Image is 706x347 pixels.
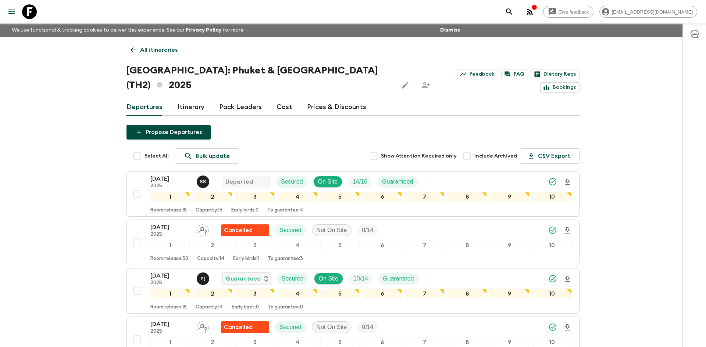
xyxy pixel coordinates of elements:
[150,304,187,310] p: Room release: 15
[150,271,191,280] p: [DATE]
[317,226,347,235] p: Not On Site
[405,289,444,299] div: 7
[175,148,239,164] a: Bulk update
[490,192,529,202] div: 9
[126,125,211,140] button: Propose Departures
[381,152,457,160] span: Show Attention Required only
[418,78,433,93] span: Share this itinerary
[197,178,211,184] span: Sasivimol Suksamai
[235,192,275,202] div: 3
[279,323,302,332] p: Secured
[490,289,529,299] div: 9
[438,25,462,35] button: Dismiss
[474,152,517,160] span: Include Archived
[548,323,557,332] svg: Synced Successfully
[448,289,487,299] div: 8
[398,78,413,93] button: Edit this itinerary
[150,289,190,299] div: 1
[320,241,360,250] div: 5
[150,241,190,250] div: 1
[197,275,211,281] span: Pooky (Thanaphan) Kerdyoo
[490,241,529,250] div: 9
[150,207,187,213] p: Room release: 15
[357,321,378,333] div: Trip Fill
[275,224,306,236] div: Secured
[543,6,593,18] a: Give feedback
[226,274,261,283] p: Guaranteed
[362,323,373,332] p: 0 / 14
[197,323,209,329] span: Assign pack leader
[312,321,352,333] div: Not On Site
[126,268,580,314] button: [DATE]2025Pooky (Thanaphan) KerdyooGuaranteedSecuredOn SiteTrip FillGuaranteed12345678910Room rel...
[313,176,342,188] div: On Site
[281,177,303,186] p: Secured
[221,321,269,333] div: Flash Pack cancellation
[405,241,444,250] div: 7
[224,226,253,235] p: Cancelled
[150,320,191,329] p: [DATE]
[520,148,580,164] button: CSV Export
[319,274,338,283] p: On Site
[548,177,557,186] svg: Synced Successfully
[126,98,163,116] a: Departures
[448,337,487,347] div: 8
[268,256,303,262] p: To guarantee: 3
[448,241,487,250] div: 8
[563,178,572,187] svg: Download Onboarding
[126,171,580,217] button: [DATE]2025Sasivimol SuksamaiDepartedSecuredOn SiteTrip FillGuaranteed12345678910Room release:15Ca...
[348,176,372,188] div: Trip Fill
[363,241,402,250] div: 6
[277,176,307,188] div: Secured
[278,337,317,347] div: 4
[224,323,253,332] p: Cancelled
[278,289,317,299] div: 4
[177,98,204,116] a: Itinerary
[353,274,368,283] p: 10 / 14
[457,69,498,79] a: Feedback
[278,192,317,202] div: 4
[320,192,360,202] div: 5
[225,177,253,186] p: Departed
[277,273,308,285] div: Secured
[196,304,223,310] p: Capacity: 14
[197,272,211,285] button: P(
[196,152,230,160] p: Bulk update
[197,226,209,232] span: Assign pack leader
[502,4,517,19] button: search adventures
[150,174,191,183] p: [DATE]
[548,274,557,283] svg: Synced Successfully
[548,226,557,235] svg: Synced Successfully
[282,274,304,283] p: Secured
[531,69,580,79] a: Dietary Reqs
[353,177,367,186] p: 14 / 16
[221,224,269,236] div: Flash Pack cancellation
[357,224,378,236] div: Trip Fill
[150,337,190,347] div: 1
[363,192,402,202] div: 6
[126,220,580,265] button: [DATE]2025Assign pack leaderFlash Pack cancellationSecuredNot On SiteTrip Fill12345678910Room rel...
[278,241,317,250] div: 4
[186,28,221,33] a: Privacy Policy
[4,4,19,19] button: menu
[150,329,191,335] p: 2025
[532,289,572,299] div: 10
[233,256,259,262] p: Early birds: 1
[363,337,402,347] div: 6
[563,323,572,332] svg: Download Onboarding
[197,256,224,262] p: Capacity: 14
[501,69,528,79] a: FAQ
[382,177,413,186] p: Guaranteed
[232,304,259,310] p: Early birds: 0
[150,232,191,238] p: 2025
[150,223,191,232] p: [DATE]
[150,183,191,189] p: 2025
[193,192,232,202] div: 2
[405,337,444,347] div: 7
[599,6,697,18] div: [EMAIL_ADDRESS][DOMAIN_NAME]
[193,337,232,347] div: 2
[363,289,402,299] div: 6
[275,321,306,333] div: Secured
[312,224,352,236] div: Not On Site
[231,207,258,213] p: Early birds: 0
[9,24,247,37] p: We use functional & tracking cookies to deliver this experience. See our for more.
